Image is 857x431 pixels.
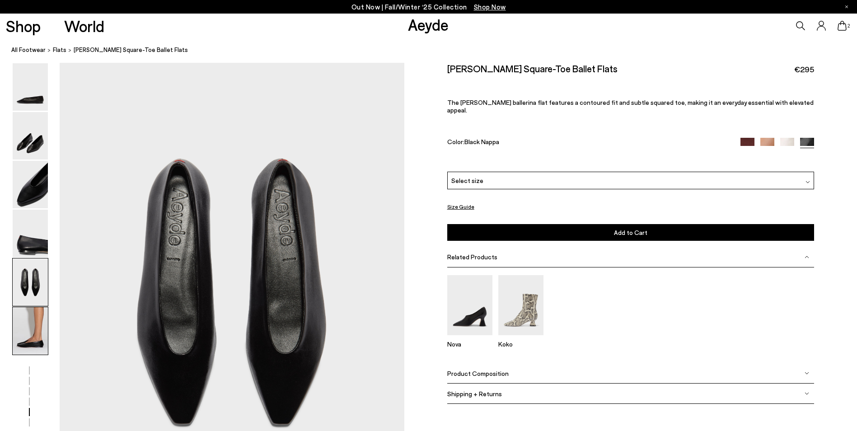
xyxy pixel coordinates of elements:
[447,63,618,74] h2: [PERSON_NAME] Square-Toe Ballet Flats
[408,15,449,34] a: Aeyde
[805,391,809,396] img: svg%3E
[447,253,497,261] span: Related Products
[847,23,851,28] span: 2
[498,340,543,348] p: Koko
[13,258,48,306] img: Betty Square-Toe Ballet Flats - Image 5
[13,112,48,159] img: Betty Square-Toe Ballet Flats - Image 2
[498,329,543,348] a: Koko Regal Heel Boots Koko
[447,98,814,114] span: The [PERSON_NAME] ballerina flat features a contoured fit and subtle squared toe, making it an ev...
[53,45,66,55] a: flats
[447,329,492,348] a: Nova Regal Pumps Nova
[13,63,48,111] img: Betty Square-Toe Ballet Flats - Image 1
[447,275,492,335] img: Nova Regal Pumps
[498,275,543,335] img: Koko Regal Heel Boots
[447,138,729,148] div: Color:
[451,176,483,185] span: Select size
[838,21,847,31] a: 2
[74,45,188,55] span: [PERSON_NAME] Square-Toe Ballet Flats
[805,180,810,184] img: svg%3E
[447,340,492,348] p: Nova
[447,370,509,377] span: Product Composition
[64,18,104,34] a: World
[447,390,502,398] span: Shipping + Returns
[6,18,41,34] a: Shop
[805,254,809,259] img: svg%3E
[464,138,499,145] span: Black Nappa
[11,38,857,63] nav: breadcrumb
[351,1,506,13] p: Out Now | Fall/Winter ‘25 Collection
[53,46,66,53] span: flats
[447,224,815,241] button: Add to Cart
[13,210,48,257] img: Betty Square-Toe Ballet Flats - Image 4
[805,371,809,375] img: svg%3E
[447,201,474,212] button: Size Guide
[794,64,814,75] span: €295
[614,229,647,236] span: Add to Cart
[11,45,46,55] a: All Footwear
[13,161,48,208] img: Betty Square-Toe Ballet Flats - Image 3
[13,307,48,355] img: Betty Square-Toe Ballet Flats - Image 6
[474,3,506,11] span: Navigate to /collections/new-in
